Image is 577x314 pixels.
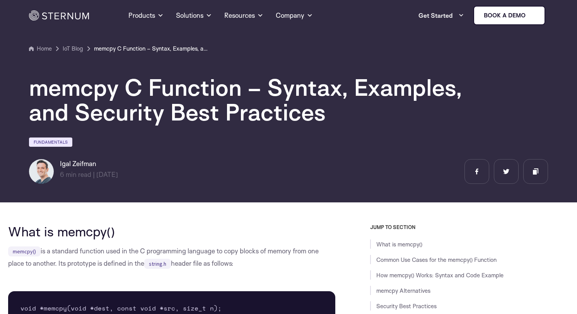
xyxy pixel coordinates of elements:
h3: JUMP TO SECTION [370,224,569,230]
a: memcpy C Function – Syntax, Examples, and Security Best Practices [94,44,210,53]
a: Resources [224,2,263,29]
a: Home [29,44,52,53]
p: is a standard function used in the C programming language to copy blocks of memory from one place... [8,245,335,270]
img: Igal Zeifman [29,159,54,184]
span: 6 [60,170,64,178]
code: string.h [144,259,171,269]
a: Fundamentals [29,137,72,147]
a: Products [128,2,164,29]
a: Company [276,2,313,29]
a: memcpy Alternatives [376,287,430,294]
a: Solutions [176,2,212,29]
h1: memcpy C Function – Syntax, Examples, and Security Best Practices [29,75,493,124]
img: sternum iot [529,12,535,19]
a: Get Started [418,8,464,23]
span: [DATE] [96,170,118,178]
a: How memcpy() Works: Syntax and Code Example [376,272,504,279]
h2: What is memcpy() [8,224,335,239]
a: Security Best Practices [376,302,437,310]
a: Common Use Cases for the memcpy() Function [376,256,497,263]
a: Book a demo [473,6,545,25]
a: IoT Blog [63,44,83,53]
span: min read | [60,170,95,178]
h6: Igal Zeifman [60,159,118,168]
a: What is memcpy() [376,241,422,248]
code: memcpy() [8,246,41,256]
